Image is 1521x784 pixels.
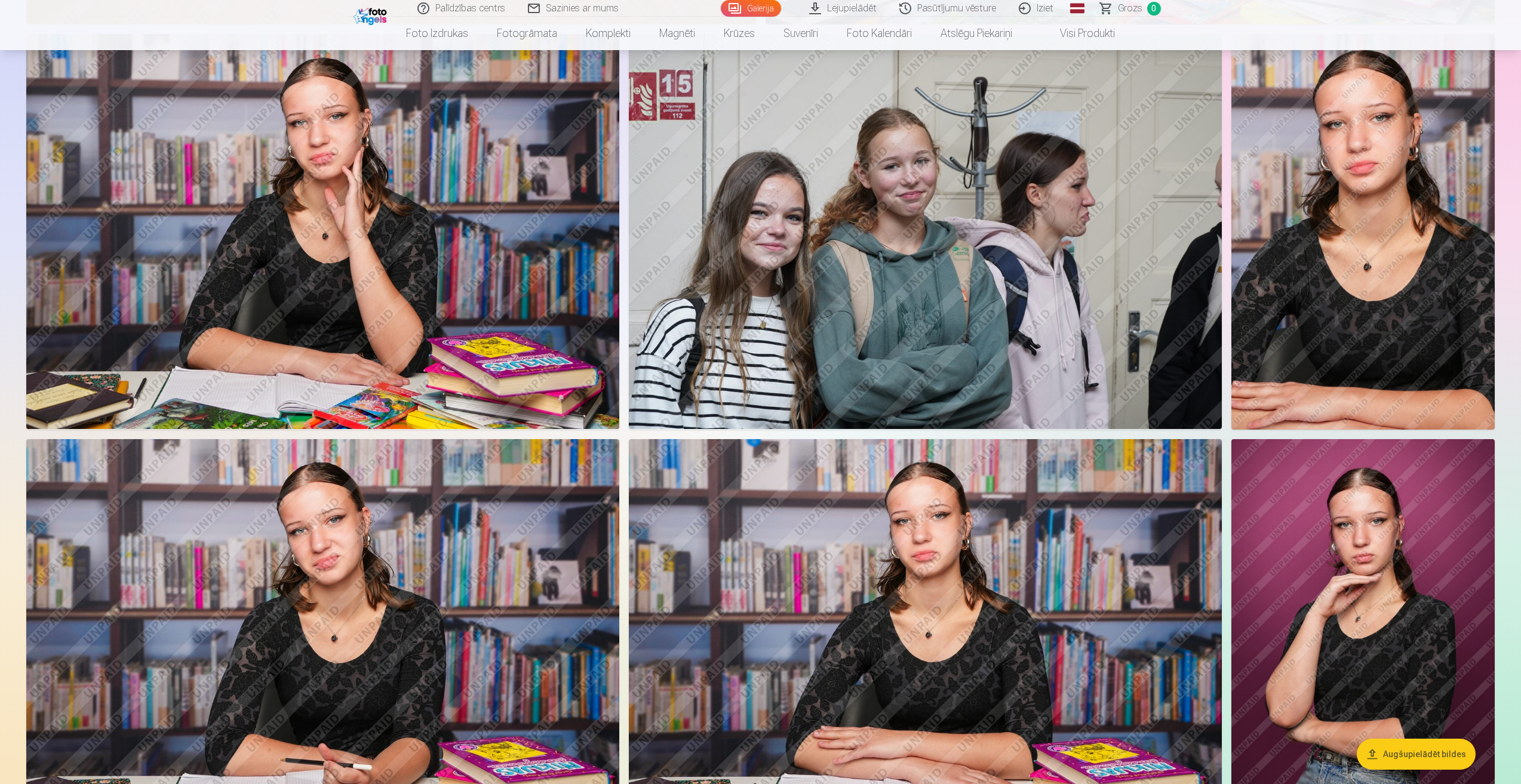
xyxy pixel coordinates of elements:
[571,17,645,50] a: Komplekti
[483,17,571,50] a: Fotogrāmata
[354,5,390,25] img: /fa1
[645,17,709,50] a: Magnēti
[769,17,832,50] a: Suvenīri
[832,17,926,50] a: Foto kalendāri
[709,17,769,50] a: Krūzes
[392,17,483,50] a: Foto izdrukas
[1357,739,1476,770] button: Augšupielādēt bildes
[926,17,1027,50] a: Atslēgu piekariņi
[1027,17,1129,50] a: Visi produkti
[1147,2,1161,16] span: 0
[1118,1,1142,16] span: Grozs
